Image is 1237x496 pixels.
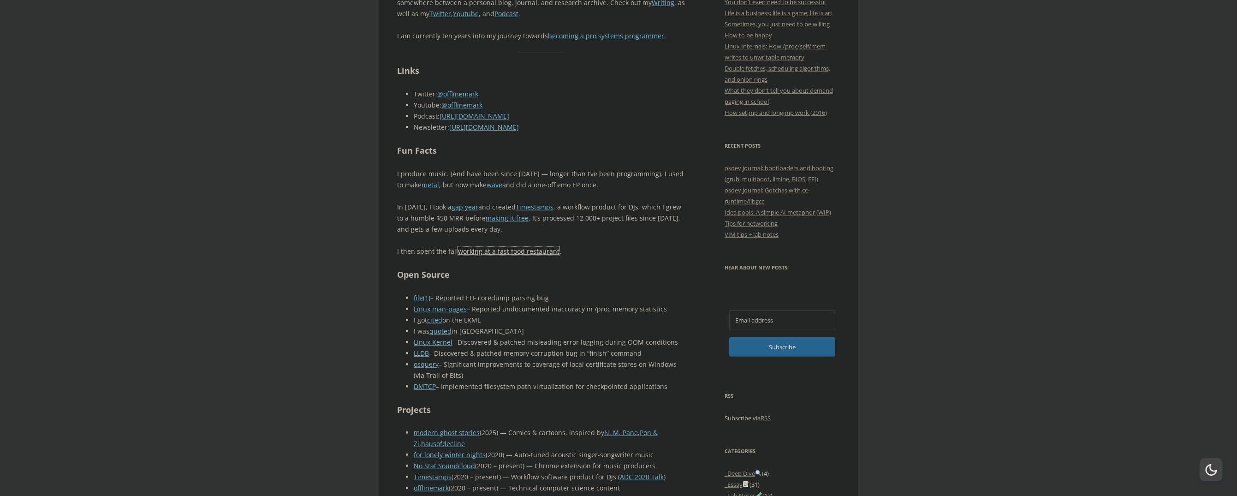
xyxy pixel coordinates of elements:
[486,214,529,222] a: making it free
[414,483,685,494] li: (2020 – present) — Technical computer science content
[397,403,685,417] h2: Projects
[725,219,778,227] a: Tips for networking
[414,89,685,100] li: Twitter:
[487,180,502,189] a: wave
[516,203,553,211] a: Timestamps
[725,164,833,183] a: osdev journal: bootloaders and booting (grub, multiboot, limine, BIOS, EFI)
[427,316,442,324] a: cited
[414,349,429,358] a: LLDB
[414,382,436,391] a: DMTCP
[414,484,449,492] a: offlinemark
[397,268,685,281] h2: Open Source
[414,338,452,347] a: Linux Kernel
[761,414,771,422] a: RSS
[414,450,486,459] a: for lonely winter nights
[397,64,685,78] h2: Links
[743,481,749,487] img: 📝
[725,468,840,479] li: (4)
[494,9,518,18] a: Podcast
[414,122,685,133] li: Newsletter:
[437,90,478,98] a: @offlinemark
[725,186,809,205] a: osdev journal: Gotchas with cc-runtime/libgcc
[725,42,826,61] a: Linux Internals: How /proc/self/mem writes to unwritable memory
[397,202,685,235] p: In [DATE], I took a and created , a workflow product for DJs, which I grew to a humble $50 MRR be...
[397,144,685,157] h2: Fun Facts
[725,479,840,490] li: (31)
[449,123,519,131] a: [URL][DOMAIN_NAME]
[414,360,439,369] a: osquery
[414,315,685,326] li: I got on the LKML
[453,9,479,18] a: Youtube
[429,327,452,335] a: quoted
[458,247,559,256] a: working at a fast food restaurant
[414,359,685,381] li: – Significant improvements to coverage of local certificate stores on Windows (via Trail of Bits)
[548,31,664,40] a: becoming a pro systems programmer
[729,337,835,357] button: Subscribe
[725,390,840,401] h3: RSS
[440,112,509,120] a: [URL][DOMAIN_NAME]
[414,472,452,481] a: Timestamps
[604,428,638,437] a: N. M. Pane
[725,64,830,84] a: Double fetches, scheduling algorithms, and onion rings
[414,381,685,392] li: – Implemented filesystem path virtualization for checkpointed applications
[414,449,685,460] li: (2020) — Auto-tuned acoustic singer-songwriter music
[725,31,772,39] a: How to be happy
[414,460,685,472] li: (2020 – present) — Chrome extension for music producers
[414,472,685,483] li: (2020 – present) — Workflow software product for DJs ( )
[414,111,685,122] li: Podcast:
[725,469,762,478] a: _Deep Dive
[429,9,451,18] a: Twitter
[429,349,642,358] span: – Discovered & patched memory corruption bug in “finish” command
[725,208,831,216] a: Idea pools: A simple AI metaphor (WIP)
[397,246,685,257] p: I then spent the fall .
[725,108,827,117] a: How setjmp and longjmp work (2016)
[725,262,840,273] h3: Hear about new posts:
[421,439,465,448] a: hausofdecline
[729,310,835,330] input: Email address
[414,427,685,449] li: (2025) — Comics & cartoons, inspired by , ,
[725,446,840,457] h3: Categories
[414,337,685,348] li: – Discovered & patched misleading error logging during OOM conditions
[620,472,664,481] a: ADC 2020 Talk
[452,203,478,211] a: gap year
[414,326,685,337] li: I was in [GEOGRAPHIC_DATA]
[414,293,430,302] a: file(1)
[725,140,840,151] h3: Recent Posts
[725,20,830,28] a: Sometimes, you just need to be willing
[397,30,685,42] p: I am currently ten years into my journey towards .
[397,168,685,191] p: I produce music. (And have been since [DATE] — longer than I’ve been programming). I used to make...
[441,101,482,109] a: @offlinemark
[414,293,685,304] li: – Reported ELF coredump parsing bug
[422,180,439,189] a: metal
[755,470,761,476] img: 🔍
[725,86,833,106] a: What they don’t tell you about demand paging in school
[414,461,475,470] a: No Stat Soundcloud
[414,304,685,315] li: – Reported undocumented inaccuracy in /proc memory statistics
[725,480,749,489] a: _Essay
[725,9,833,17] a: Life is a business; life is a game; life is art
[725,230,779,239] a: VIM tips + lab notes
[414,428,480,437] a: modern ghost stories
[414,305,467,313] a: Linux man-pages
[414,100,685,111] li: Youtube:
[725,412,840,424] p: Subscribe via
